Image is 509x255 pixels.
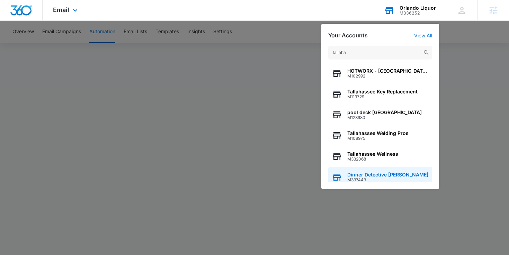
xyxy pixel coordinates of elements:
span: Tallahassee Wellness [347,151,398,157]
span: M332068 [347,157,398,162]
button: pool deck [GEOGRAPHIC_DATA]M123980 [328,104,432,125]
span: Dinner Detective [PERSON_NAME] [347,172,428,177]
span: Email [53,6,69,13]
span: Tallahassee Key Replacement [347,89,418,94]
button: Dinner Detective [PERSON_NAME]M337443 [328,167,432,188]
h2: Your Accounts [328,32,368,39]
div: account name [400,5,436,11]
button: Tallahassee Welding ProsM108975 [328,125,432,146]
span: M123980 [347,115,422,120]
span: M102992 [347,74,429,79]
input: Search Accounts [328,46,432,60]
span: M337443 [347,177,428,182]
button: Tallahassee WellnessM332068 [328,146,432,167]
div: account id [400,11,436,16]
button: Tallahassee Key ReplacementM119729 [328,84,432,104]
a: View All [414,33,432,38]
span: M119729 [347,94,418,99]
button: HOTWORX - [GEOGRAPHIC_DATA], [GEOGRAPHIC_DATA] (W. College)M102992 [328,63,432,84]
span: Tallahassee Welding Pros [347,130,409,136]
span: M108975 [347,136,409,141]
span: pool deck [GEOGRAPHIC_DATA] [347,110,422,115]
span: HOTWORX - [GEOGRAPHIC_DATA], [GEOGRAPHIC_DATA] (W. College) [347,68,429,74]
